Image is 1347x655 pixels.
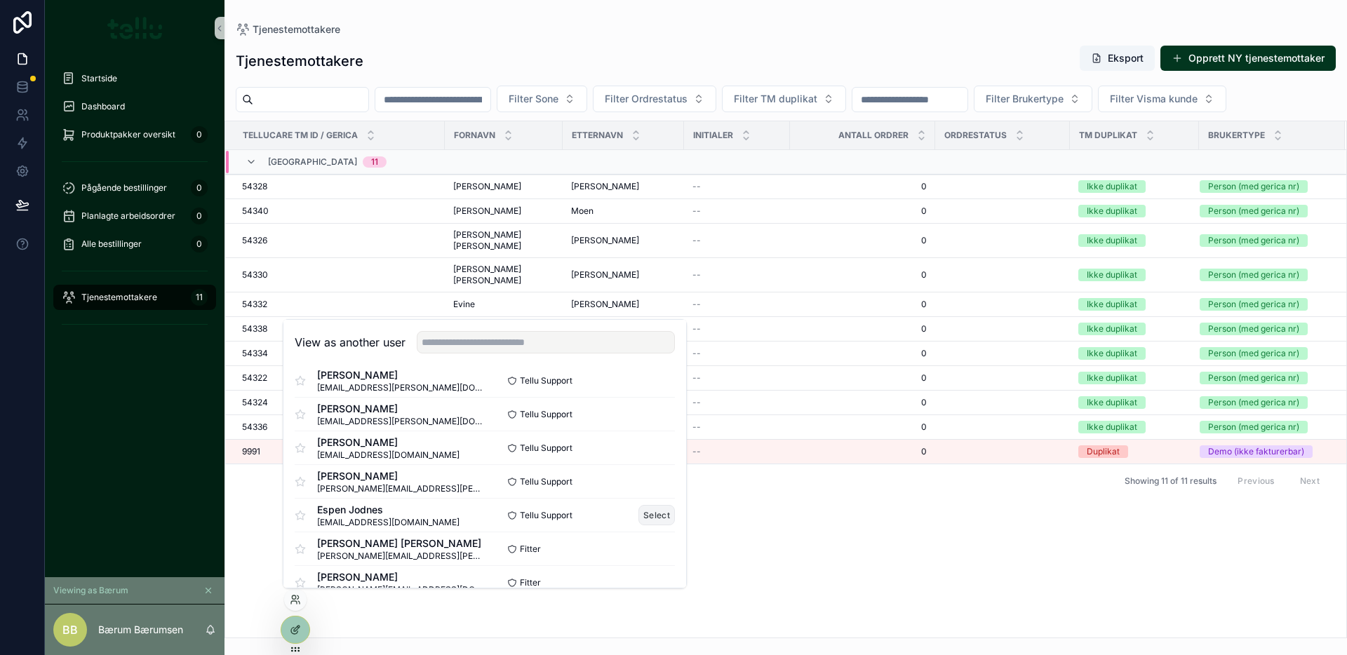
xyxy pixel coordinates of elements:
[1125,475,1217,487] span: Showing 11 of 11 results
[798,372,927,384] a: 0
[1200,421,1328,433] a: Person (med gerica nr)
[692,181,782,192] a: --
[1078,323,1191,335] a: Ikke duplikat
[1208,396,1299,409] div: Person (med gerica nr)
[692,348,782,359] a: --
[1078,298,1191,311] a: Ikke duplikat
[242,181,267,192] span: 54328
[1098,86,1226,112] button: Select Button
[1208,372,1299,384] div: Person (med gerica nr)
[453,205,521,217] span: [PERSON_NAME]
[692,348,701,359] span: --
[1208,347,1299,360] div: Person (med gerica nr)
[242,446,436,457] a: 9991
[453,299,554,310] a: Evine
[242,421,267,433] span: 54336
[1200,234,1328,247] a: Person (med gerica nr)
[453,181,521,192] span: [PERSON_NAME]
[571,299,676,310] a: [PERSON_NAME]
[692,269,701,281] span: --
[317,504,383,515] font: Espen Jodnes
[453,264,554,286] a: [PERSON_NAME] [PERSON_NAME]
[107,17,163,39] img: App logo
[317,416,528,426] font: [EMAIL_ADDRESS][PERSON_NAME][DOMAIN_NAME]
[692,235,701,246] span: --
[798,205,927,217] span: 0
[1087,372,1137,384] div: Ikke duplikat
[1087,445,1120,458] div: Duplikat
[571,269,639,281] span: [PERSON_NAME]
[605,92,688,106] span: Filter Ordrestatus
[53,66,216,91] a: Startside
[571,181,639,192] span: [PERSON_NAME]
[1160,46,1336,71] a: Opprett NY tjenestemottaker
[1078,180,1191,193] a: Ikke duplikat
[236,22,340,36] a: Tjenestemottakere
[1200,396,1328,409] a: Person (med gerica nr)
[317,551,596,561] font: [PERSON_NAME][EMAIL_ADDRESS][PERSON_NAME][DOMAIN_NAME]
[453,181,554,192] a: [PERSON_NAME]
[1208,180,1299,193] div: Person (med gerica nr)
[317,517,460,527] font: [EMAIL_ADDRESS][DOMAIN_NAME]
[242,421,436,433] a: 54336
[1208,323,1299,335] div: Person (med gerica nr)
[1078,269,1191,281] a: Ikke duplikat
[798,235,927,246] span: 0
[1200,269,1328,281] a: Person (med gerica nr)
[242,397,268,408] span: 54324
[242,397,436,408] a: 54324
[1208,298,1299,311] div: Person (med gerica nr)
[1078,234,1191,247] a: Ikke duplikat
[268,156,357,168] span: [GEOGRAPHIC_DATA]
[236,51,363,71] h1: Tjenestemottakere
[1208,130,1265,141] span: Brukertype
[317,450,460,460] font: [EMAIL_ADDRESS][DOMAIN_NAME]
[798,348,927,359] a: 0
[242,181,436,192] a: 54328
[571,299,639,310] span: [PERSON_NAME]
[1208,269,1299,281] div: Person (med gerica nr)
[1110,92,1198,106] span: Filter Visma kunde
[242,323,267,335] span: 54338
[1078,205,1191,217] a: Ikke duplikat
[1078,372,1191,384] a: Ikke duplikat
[692,397,782,408] a: --
[191,208,208,224] div: 0
[317,571,398,583] font: [PERSON_NAME]
[53,94,216,119] a: Dashboard
[798,397,927,408] a: 0
[1078,396,1191,409] a: Ikke duplikat
[242,299,267,310] span: 54332
[692,372,782,384] a: --
[520,409,572,419] font: Tellu Support
[253,22,340,36] span: Tjenestemottakere
[81,182,167,194] span: Pågående bestillinger
[317,470,398,482] font: [PERSON_NAME]
[81,238,142,250] span: Alle bestillinger
[1087,234,1137,247] div: Ikke duplikat
[798,421,927,433] a: 0
[798,299,927,310] a: 0
[838,130,909,141] span: Antall ordrer
[1200,180,1328,193] a: Person (med gerica nr)
[62,621,78,638] span: BB
[242,299,436,310] a: 54332
[734,92,817,106] span: Filter TM duplikat
[692,235,782,246] a: --
[571,205,676,217] a: Moen
[798,323,927,335] span: 0
[1200,445,1328,458] a: Demo (ikke fakturerbar)
[692,446,782,457] a: --
[81,101,125,112] span: Dashboard
[81,292,157,303] span: Tjenestemottakere
[974,86,1092,112] button: Select Button
[242,205,436,217] a: 54340
[1087,298,1137,311] div: Ikke duplikat
[1087,269,1137,281] div: Ikke duplikat
[692,323,782,335] a: --
[798,446,927,457] a: 0
[371,156,378,168] div: 11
